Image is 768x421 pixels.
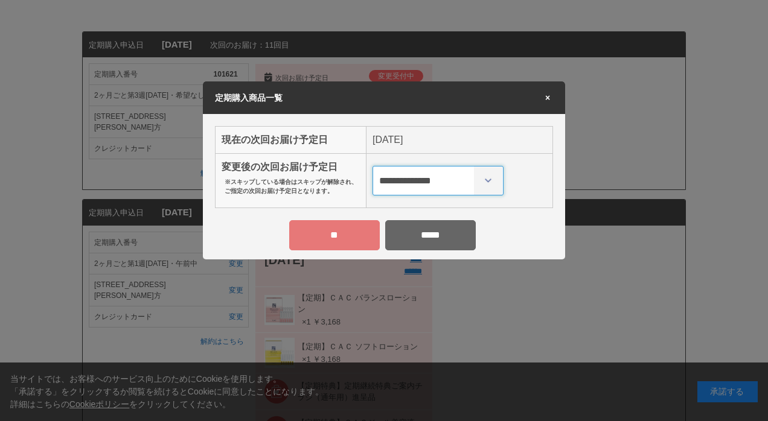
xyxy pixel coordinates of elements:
[216,153,366,207] th: 変更後の次回お届け予定日
[216,126,366,153] th: 現在の次回お届け予定日
[366,126,553,153] td: [DATE]
[542,93,553,102] span: ×
[215,93,283,103] span: 定期購入商品一覧
[225,177,360,195] p: ※スキップしている場合はスキップが解除され、ご指定の次回お届け予定日となります。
